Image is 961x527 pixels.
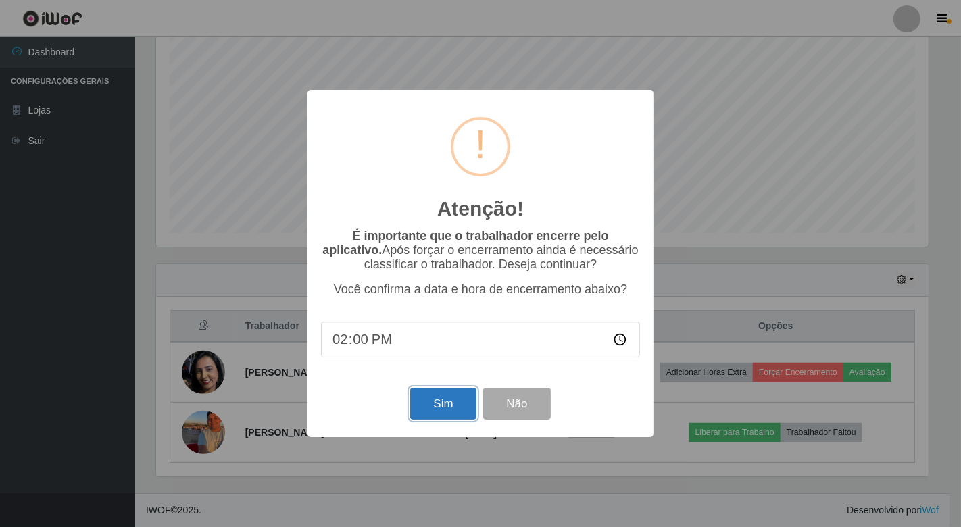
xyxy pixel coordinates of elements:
p: Após forçar o encerramento ainda é necessário classificar o trabalhador. Deseja continuar? [321,229,640,272]
button: Não [483,388,550,420]
h2: Atenção! [437,197,524,221]
button: Sim [410,388,476,420]
p: Você confirma a data e hora de encerramento abaixo? [321,282,640,297]
b: É importante que o trabalhador encerre pelo aplicativo. [322,229,608,257]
